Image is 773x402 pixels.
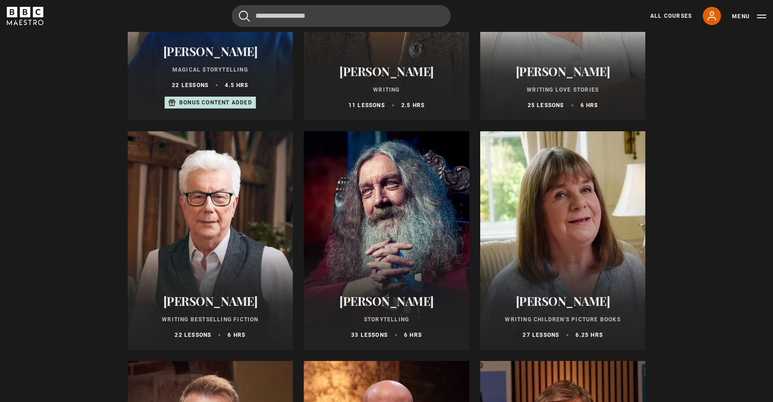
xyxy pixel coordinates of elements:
h2: [PERSON_NAME] [139,294,282,308]
h2: [PERSON_NAME] [491,294,635,308]
a: [PERSON_NAME] Writing Bestselling Fiction 22 lessons 6 hrs [128,131,293,350]
p: 6.25 hrs [576,331,603,339]
a: [PERSON_NAME] Writing Children's Picture Books 27 lessons 6.25 hrs [480,131,646,350]
p: 25 lessons [528,101,564,109]
button: Submit the search query [239,10,250,22]
p: 22 lessons [172,81,208,89]
p: 4.5 hrs [225,81,248,89]
p: 27 lessons [523,331,559,339]
button: Toggle navigation [732,12,766,21]
p: Magical Storytelling [139,66,282,74]
p: 22 lessons [175,331,211,339]
p: Storytelling [315,315,458,324]
p: Writing Love Stories [491,86,635,94]
a: [PERSON_NAME] Storytelling 33 lessons 6 hrs [304,131,469,350]
h2: [PERSON_NAME] [315,294,458,308]
p: 11 lessons [348,101,385,109]
h2: [PERSON_NAME] [139,44,282,58]
p: 6 hrs [228,331,245,339]
p: 6 hrs [404,331,422,339]
p: Writing Children's Picture Books [491,315,635,324]
h2: [PERSON_NAME] [491,64,635,78]
p: Bonus content added [179,98,252,107]
p: Writing Bestselling Fiction [139,315,282,324]
h2: [PERSON_NAME] [315,64,458,78]
input: Search [232,5,451,27]
p: 33 lessons [351,331,388,339]
p: 2.5 hrs [401,101,425,109]
a: All Courses [650,12,692,20]
p: Writing [315,86,458,94]
p: 6 hrs [581,101,598,109]
svg: BBC Maestro [7,7,43,25]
